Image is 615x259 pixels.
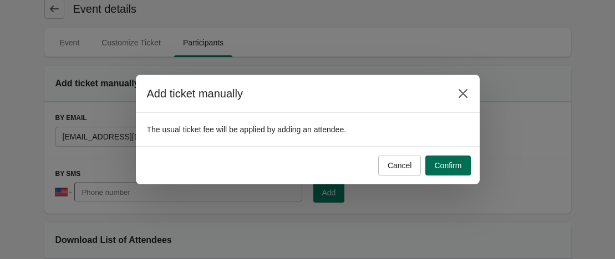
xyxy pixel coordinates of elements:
button: Close [453,84,473,103]
span: Confirm [434,161,461,170]
button: Cancel [378,156,421,175]
p: The usual ticket fee will be applied by adding an attendee. [147,124,469,135]
button: Confirm [425,156,470,175]
h2: Add ticket manually [147,86,442,101]
span: Cancel [388,161,412,170]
